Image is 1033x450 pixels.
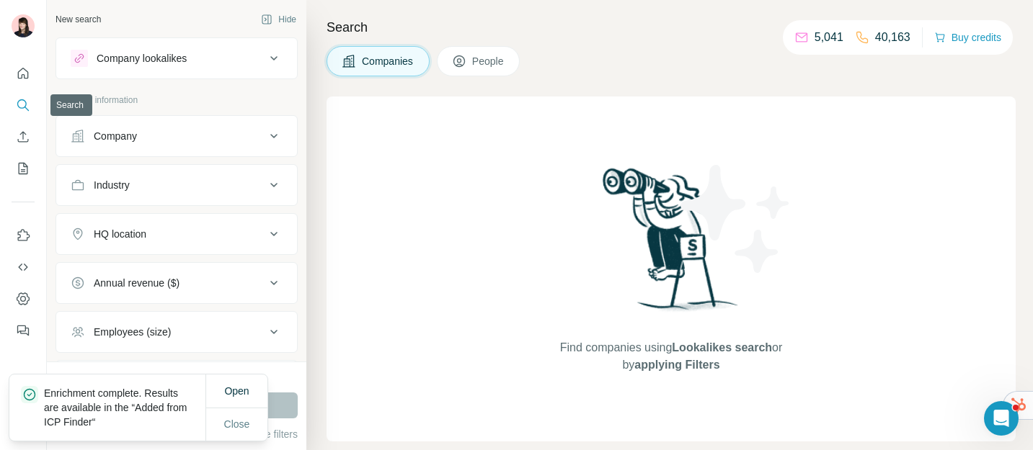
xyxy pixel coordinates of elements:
[12,222,35,248] button: Use Surfe on LinkedIn
[672,341,772,354] span: Lookalikes search
[94,276,179,290] div: Annual revenue ($)
[56,217,297,251] button: HQ location
[224,385,249,397] span: Open
[556,339,786,374] span: Find companies using or by
[12,92,35,118] button: Search
[12,286,35,312] button: Dashboard
[56,41,297,76] button: Company lookalikes
[94,178,130,192] div: Industry
[56,94,298,107] p: Company information
[634,359,719,371] span: applying Filters
[671,154,801,284] img: Surfe Illustration - Stars
[12,60,35,86] button: Quick start
[224,417,250,431] span: Close
[12,318,35,343] button: Feedback
[94,325,171,339] div: Employees (size)
[214,411,260,437] button: Close
[472,54,505,68] span: People
[94,129,137,143] div: Company
[97,51,187,66] div: Company lookalikes
[56,13,101,26] div: New search
[12,156,35,181] button: My lists
[327,17,1016,37] h4: Search
[56,168,297,202] button: Industry
[362,54,414,68] span: Companies
[596,164,746,325] img: Surfe Illustration - Woman searching with binoculars
[815,29,843,46] p: 5,041
[56,119,297,153] button: Company
[56,315,297,349] button: Employees (size)
[214,378,259,404] button: Open
[119,371,235,384] div: 9970 search results remaining
[12,14,35,37] img: Avatar
[56,266,297,300] button: Annual revenue ($)
[934,27,1001,48] button: Buy credits
[251,9,306,30] button: Hide
[44,386,205,429] p: Enrichment complete. Results are available in the “Added from ICP Finder“
[875,29,910,46] p: 40,163
[12,254,35,280] button: Use Surfe API
[984,401,1019,436] iframe: Intercom live chat
[94,227,146,241] div: HQ location
[12,124,35,150] button: Enrich CSV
